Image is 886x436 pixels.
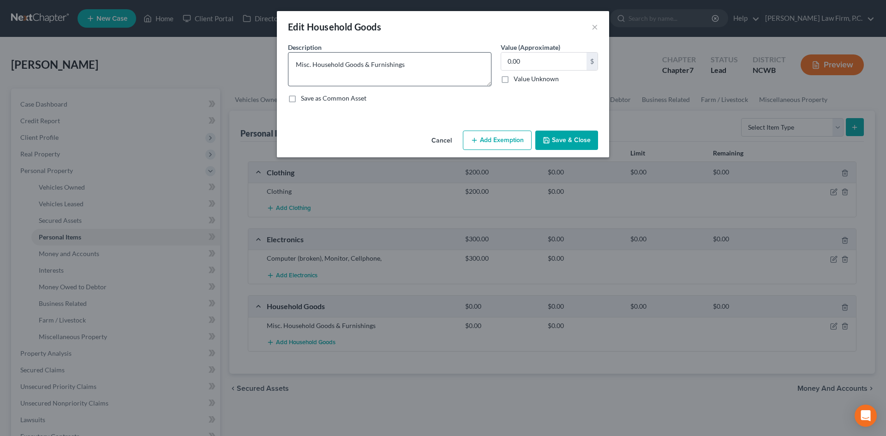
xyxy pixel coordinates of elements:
div: Edit Household Goods [288,20,381,33]
div: $ [587,53,598,70]
span: Description [288,43,322,51]
button: × [592,21,598,32]
button: Add Exemption [463,131,532,150]
div: Open Intercom Messenger [855,405,877,427]
label: Save as Common Asset [301,94,366,103]
input: 0.00 [501,53,587,70]
label: Value (Approximate) [501,42,560,52]
button: Save & Close [535,131,598,150]
button: Cancel [424,131,459,150]
label: Value Unknown [514,74,559,84]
